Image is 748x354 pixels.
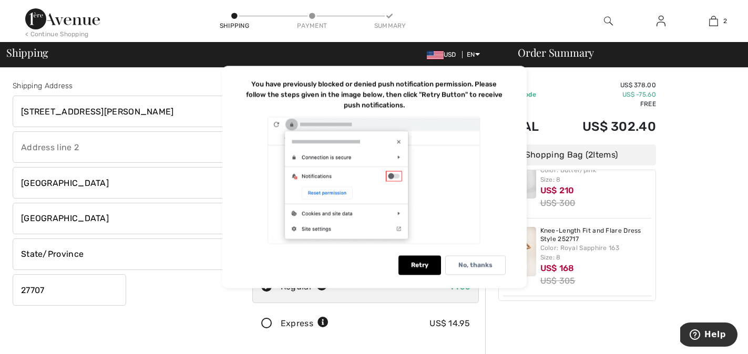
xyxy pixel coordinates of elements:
div: Summary [374,21,406,30]
div: Express [281,317,329,330]
span: USD [427,51,460,58]
p: No, thanks [458,262,493,269]
div: Order Summary [505,47,742,58]
div: Payment [296,21,328,30]
td: US$ 378.00 [555,80,656,90]
span: EN [467,51,480,58]
a: Knee-Length Fit and Flare Dress Style 252717 [540,227,652,243]
input: Zip/Postal Code [13,274,126,306]
div: Retry [398,256,441,275]
img: My Info [657,15,665,27]
span: Shipping [6,47,48,58]
input: Address line 1 [13,96,240,127]
td: Free [555,99,656,109]
div: My Shopping Bag ( Items) [498,144,656,165]
div: Shipping [219,21,250,30]
span: 2 [588,150,593,160]
div: US$ 14.95 [429,317,470,330]
span: 2 [723,16,727,26]
s: US$ 300 [540,198,576,208]
div: Shipping Address [13,80,240,91]
td: US$ 302.40 [555,109,656,144]
s: US$ 305 [540,276,576,286]
img: 1ère Avenue [25,8,100,29]
img: search the website [604,15,613,27]
a: 2 [688,15,739,27]
a: Sign In [648,15,674,28]
iframe: Opens a widget where you can find more information [680,322,737,349]
span: US$ 210 [540,185,575,195]
input: City [13,167,240,199]
div: < Continue Shopping [25,29,89,39]
div: Color: Butter/pink Size: 8 [540,165,652,184]
input: Address line 2 [13,131,240,163]
td: US$ -75.60 [555,90,656,99]
img: US Dollar [427,51,444,59]
span: US$ 168 [540,263,575,273]
p: You have previously blocked or denied push notification permission. Please follow the steps given... [246,80,503,109]
div: Color: Royal Sapphire 163 Size: 8 [540,243,652,262]
img: My Bag [709,15,718,27]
